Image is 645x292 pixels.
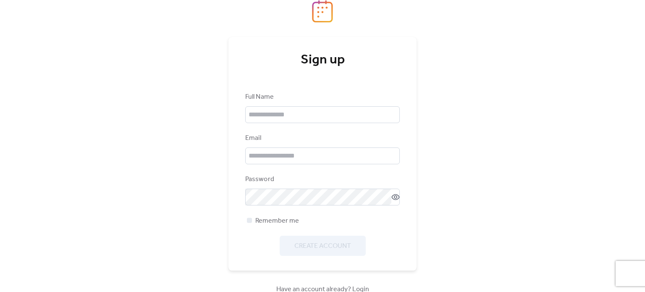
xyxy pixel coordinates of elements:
div: Password [245,174,398,184]
div: Email [245,133,398,143]
div: Sign up [245,52,400,68]
span: Remember me [255,216,299,226]
div: Full Name [245,92,398,102]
